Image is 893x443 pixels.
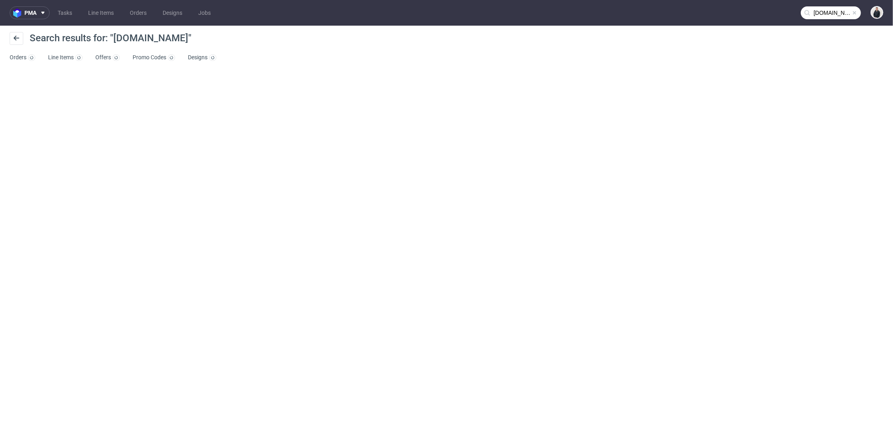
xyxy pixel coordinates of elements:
[83,6,119,19] a: Line Items
[95,51,120,64] a: Offers
[48,51,83,64] a: Line Items
[24,10,36,16] span: pma
[125,6,151,19] a: Orders
[871,7,883,18] img: Adrian Margula
[158,6,187,19] a: Designs
[188,51,216,64] a: Designs
[53,6,77,19] a: Tasks
[10,6,50,19] button: pma
[30,32,192,44] span: Search results for: "[DOMAIN_NAME]"
[194,6,216,19] a: Jobs
[10,51,35,64] a: Orders
[13,8,24,18] img: logo
[133,51,175,64] a: Promo Codes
